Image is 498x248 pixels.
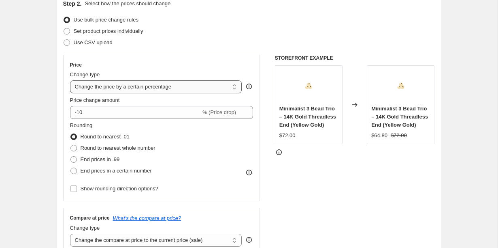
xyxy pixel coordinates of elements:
span: Price change amount [70,97,120,103]
h3: Price [70,62,82,68]
span: % (Price drop) [202,109,236,115]
div: $64.80 [371,132,387,140]
span: Use bulk price change rules [74,17,138,23]
input: -15 [70,106,201,119]
span: Show rounding direction options? [81,185,158,192]
h3: Compare at price [70,215,110,221]
span: Round to nearest .01 [81,134,130,140]
img: Minimalist_3_Bead_Trio_14K_Gold_Threadless_End_80x.png [385,70,417,102]
strike: $72.00 [391,132,407,140]
span: Round to nearest whole number [81,145,155,151]
h6: STOREFRONT EXAMPLE [275,55,435,61]
span: Set product prices individually [74,28,143,34]
span: Minimalist 3 Bead Trio – 14K Gold Threadless End (Yellow Gold) [279,106,336,128]
img: Minimalist_3_Bead_Trio_14K_Gold_Threadless_End_80x.png [292,70,325,102]
div: help [245,82,253,91]
span: Rounding [70,122,93,128]
span: Use CSV upload [74,39,113,45]
div: help [245,236,253,244]
span: End prices in a certain number [81,168,152,174]
span: End prices in .99 [81,156,120,162]
div: $72.00 [279,132,296,140]
span: Change type [70,71,100,78]
button: What's the compare at price? [113,215,181,221]
span: Change type [70,225,100,231]
span: Minimalist 3 Bead Trio – 14K Gold Threadless End (Yellow Gold) [371,106,428,128]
